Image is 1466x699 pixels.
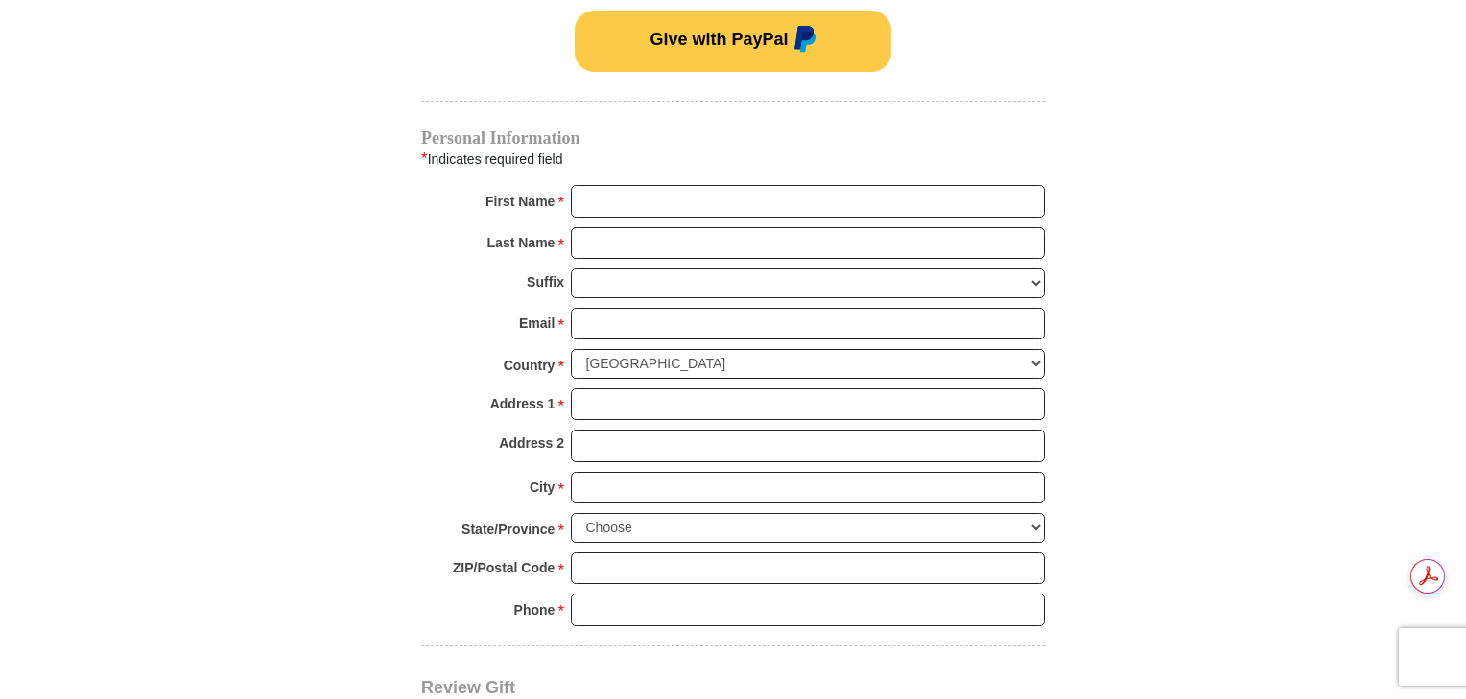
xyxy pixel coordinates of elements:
strong: Address 1 [490,390,556,417]
div: Indicates required field [421,147,1045,172]
strong: ZIP/Postal Code [453,554,556,581]
strong: Phone [514,596,556,623]
strong: Email [519,310,555,337]
span: Give with PayPal [650,30,788,49]
h4: Personal Information [421,130,1045,146]
span: Review Gift [421,678,515,697]
strong: Last Name [487,229,556,256]
button: Give with PayPal [575,11,891,72]
strong: Country [504,352,556,379]
strong: Suffix [527,268,564,295]
strong: City [530,474,555,501]
strong: State/Province [461,516,555,543]
strong: Address 2 [499,430,564,456]
strong: First Name [485,188,555,215]
img: paypal [789,26,816,57]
